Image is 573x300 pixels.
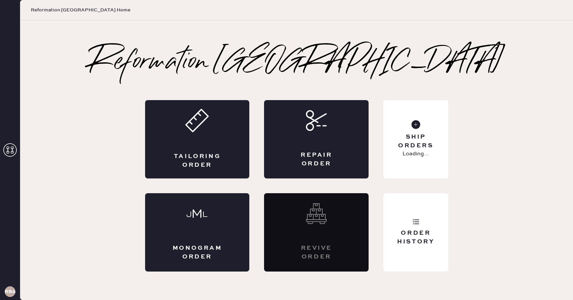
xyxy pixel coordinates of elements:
div: Monogram Order [172,244,223,261]
h3: RBA [5,289,15,294]
div: Order History [389,229,443,246]
div: Tailoring Order [172,152,223,169]
div: Repair Order [291,151,342,168]
span: Reformation [GEOGRAPHIC_DATA] Home [31,7,130,13]
div: Interested? Contact us at care@hemster.co [264,193,369,272]
div: Ship Orders [389,133,443,150]
div: Revive order [291,244,342,261]
h2: Reformation [GEOGRAPHIC_DATA] [89,49,504,76]
p: Loading... [402,150,429,158]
